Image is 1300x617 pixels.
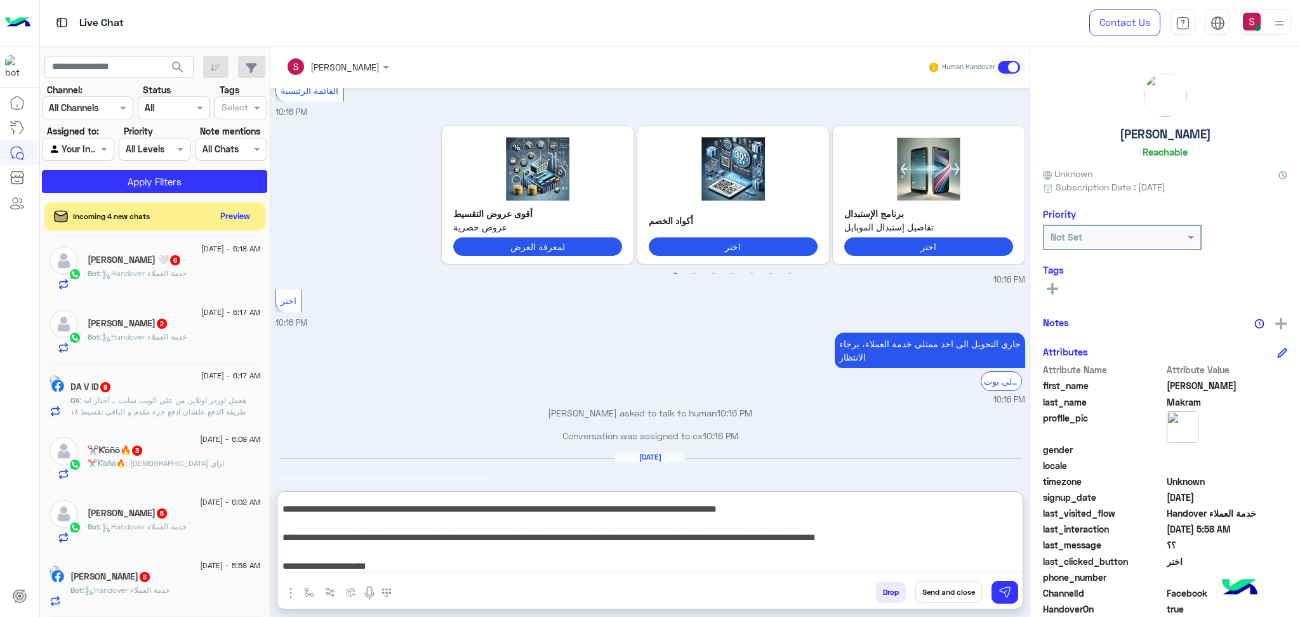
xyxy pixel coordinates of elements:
span: تفاصيل إستبدال الموبايل [844,220,1013,234]
p: برنامج الإستبدال [844,207,1013,220]
img: tab [54,15,70,30]
img: WhatsApp [69,268,81,281]
span: DA [70,395,79,405]
span: Bot [88,332,100,342]
h6: [DATE] [615,453,685,461]
img: tab [1176,16,1190,30]
img: defaultAdmin.png [50,437,78,465]
span: Incoming 4 new chats [73,211,150,222]
span: هعمل اوردر اونلاين من علي الويب سايت .. اختار ايه طريقة الدفع علشان ادفع جزء مقدم و الباقي تقسيط ... [70,395,246,428]
span: [DATE] - 6:09 AM [200,434,260,445]
label: Tags [220,83,239,96]
span: 10:16 PM [275,107,307,117]
label: Priority [124,124,153,138]
img: WhatsApp [69,458,81,471]
p: Conversation was assigned to cx [275,429,1025,442]
span: null [1167,443,1288,456]
span: 6 [170,255,180,265]
a: Contact Us [1089,10,1160,36]
img: picture [50,375,61,387]
span: profile_pic [1043,411,1164,441]
span: : Handover خدمة العملاء [100,269,187,278]
p: 24/8/2025, 10:16 PM [835,333,1025,368]
p: 25/8/2025, 5:58 AM [275,478,495,500]
span: 10:16 PM [993,394,1025,406]
img: add [1275,318,1287,329]
button: 5 of 3 [745,268,758,281]
span: Bot [70,585,83,595]
span: gender [1043,443,1164,456]
div: الرجوع الى بوت [981,371,1022,391]
span: null [1167,459,1288,472]
img: 2KrZgtiz2YrYtyAyLnBuZw%3D%3D.png [453,137,622,201]
span: ؟؟ [1167,538,1288,552]
h5: DA V ID [70,381,112,392]
span: Handover خدمة العملاء [1167,507,1288,520]
img: picture [1144,74,1187,117]
span: عروض حصرية [453,220,622,234]
img: 1403182699927242 [5,55,28,78]
h5: ✂️Ƙôñô🔥 [88,445,143,456]
span: Unknown [1167,475,1288,488]
span: Andrew [1167,379,1288,392]
img: Trigger scenario [325,587,335,597]
button: 3 of 3 [707,268,720,281]
span: Unknown [1043,167,1092,180]
img: 2KfYs9iq2KjYr9in2YQucG5n.png [844,137,1013,201]
p: أكواد الخصم [649,214,818,227]
span: 8 [140,572,150,582]
img: send voice note [362,585,377,600]
span: الاستلام ازاي [126,458,224,468]
button: Preview [215,207,256,225]
span: timezone [1043,475,1164,488]
img: hulul-logo.png [1217,566,1262,611]
button: search [162,56,194,83]
label: Note mentions [200,124,260,138]
img: send attachment [283,585,298,600]
p: أقوى عروض التقسيط [453,207,622,220]
span: search [170,60,185,75]
span: 0 [1167,587,1288,600]
img: Logo [5,10,30,36]
span: Attribute Name [1043,363,1164,376]
span: Makram [1167,395,1288,409]
h6: Tags [1043,264,1287,275]
button: select flow [299,581,320,602]
span: ChannelId [1043,587,1164,600]
button: 2 of 3 [688,268,701,281]
h5: نور وليد [88,508,168,519]
span: اختر [281,295,296,306]
label: Status [143,83,171,96]
img: WhatsApp [69,521,81,534]
span: [DATE] - 6:18 AM [201,243,260,255]
button: Apply Filters [42,170,267,193]
span: signup_date [1043,491,1164,504]
a: tab [1170,10,1195,36]
span: : Handover خدمة العملاء [100,522,187,531]
span: [DATE] - 6:17 AM [201,307,260,318]
button: Send and close [915,581,982,603]
img: userImage [1243,13,1261,30]
span: phone_number [1043,571,1164,584]
button: Drop [876,581,906,603]
span: Bot [88,522,100,531]
span: [DATE] - 5:58 AM [200,560,260,571]
span: last_visited_flow [1043,507,1164,520]
span: true [1167,602,1288,616]
img: profile [1271,15,1287,31]
span: HandoverOn [1043,602,1164,616]
span: 10:16 PM [993,274,1025,286]
button: 7 of 3 [783,268,796,281]
img: send message [998,586,1011,599]
span: last_name [1043,395,1164,409]
span: 2 [157,319,167,329]
span: القائمة الرئيسية [281,85,338,96]
button: create order [341,581,362,602]
h5: [PERSON_NAME] [1120,127,1211,142]
h5: Hassan 🤍 [88,255,182,265]
button: 4 of 3 [726,268,739,281]
img: make a call [381,588,392,598]
span: [DATE] - 6:02 AM [200,496,260,508]
img: picture [50,566,61,577]
button: Trigger scenario [320,581,341,602]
